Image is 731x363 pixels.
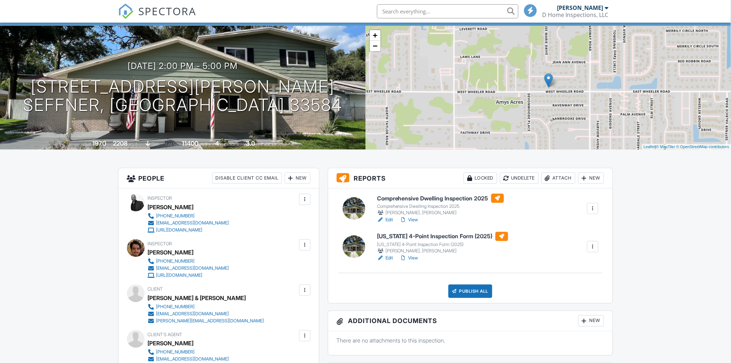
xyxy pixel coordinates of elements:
div: [PERSON_NAME][EMAIL_ADDRESS][DOMAIN_NAME] [156,318,264,324]
span: Lot Size [166,141,181,147]
div: Attach [541,172,575,184]
div: [PERSON_NAME] [557,4,603,11]
div: 1970 [92,140,106,147]
a: [PERSON_NAME][EMAIL_ADDRESS][DOMAIN_NAME] [148,317,264,324]
span: Inspector [148,195,172,201]
span: Inspector [148,241,172,246]
span: SPECTORA [139,4,197,18]
a: [EMAIL_ADDRESS][DOMAIN_NAME] [148,310,264,317]
div: [EMAIL_ADDRESS][DOMAIN_NAME] [156,220,229,226]
span: Client [148,286,163,292]
div: [URL][DOMAIN_NAME] [156,227,203,233]
span: bedrooms [220,141,239,147]
a: [EMAIL_ADDRESS][DOMAIN_NAME] [148,356,229,363]
a: [PHONE_NUMBER] [148,349,229,356]
div: [PERSON_NAME], [PERSON_NAME] [377,209,504,216]
div: Disable Client CC Email [212,172,282,184]
a: [US_STATE] 4-Point Inspection Form (2025) [US_STATE] 4-Point Inspection Form (2025) [PERSON_NAME]... [377,232,508,254]
a: [PHONE_NUMBER] [148,303,264,310]
span: sq. ft. [129,141,139,147]
div: 3.0 [246,140,255,147]
div: [EMAIL_ADDRESS][DOMAIN_NAME] [156,356,229,362]
a: Leaflet [644,145,655,149]
div: [EMAIL_ADDRESS][DOMAIN_NAME] [156,265,229,271]
a: [URL][DOMAIN_NAME] [148,272,229,279]
div: [PHONE_NUMBER] [156,213,195,219]
div: New [578,315,604,327]
a: Zoom in [370,30,381,41]
a: View [400,254,418,262]
a: © OpenStreetMap contributors [677,145,729,149]
div: 4 [215,140,219,147]
div: [URL][DOMAIN_NAME] [156,273,203,278]
span: Client's Agent [148,332,182,337]
div: [PERSON_NAME] [148,338,194,349]
a: Comprehensive Dwelling Inspection 2025 Comprehensive Dwelling Inspection 2025 [PERSON_NAME], [PER... [377,194,504,216]
a: [EMAIL_ADDRESS][DOMAIN_NAME] [148,219,229,227]
div: Comprehensive Dwelling Inspection 2025 [377,204,504,209]
img: The Best Home Inspection Software - Spectora [118,4,134,19]
h3: People [118,168,319,188]
div: New [578,172,604,184]
a: [PHONE_NUMBER] [148,212,229,219]
div: New [285,172,311,184]
a: Edit [377,254,393,262]
div: D Home Inspections, LLC [543,11,609,18]
div: 11400 [182,140,198,147]
input: Search everything... [377,4,518,18]
span: sq.ft. [199,141,208,147]
h3: [DATE] 2:00 pm - 5:00 pm [128,61,238,71]
h1: [STREET_ADDRESS][PERSON_NAME] Seffner, [GEOGRAPHIC_DATA] 33584 [23,77,343,115]
div: Undelete [500,172,539,184]
div: [EMAIL_ADDRESS][DOMAIN_NAME] [156,311,229,317]
div: [US_STATE] 4-Point Inspection Form (2025) [377,242,508,247]
h3: Additional Documents [328,311,613,331]
div: [PERSON_NAME] & [PERSON_NAME] [148,293,246,303]
div: [PHONE_NUMBER] [156,304,195,310]
h6: Comprehensive Dwelling Inspection 2025 [377,194,504,203]
h3: Reports [328,168,613,188]
div: [PHONE_NUMBER] [156,349,195,355]
a: [URL][DOMAIN_NAME] [148,227,229,234]
a: [EMAIL_ADDRESS][DOMAIN_NAME] [148,265,229,272]
h6: [US_STATE] 4-Point Inspection Form (2025) [377,232,508,241]
p: There are no attachments to this inspection. [337,336,604,344]
div: Locked [464,172,497,184]
div: [PERSON_NAME] [148,247,194,258]
div: [PERSON_NAME] [148,202,194,212]
div: [PERSON_NAME], [PERSON_NAME] [377,247,508,254]
div: Publish All [448,285,493,298]
div: 2208 [113,140,128,147]
a: Edit [377,216,393,223]
span: Built [83,141,91,147]
a: View [400,216,418,223]
a: © MapTiler [656,145,675,149]
span: slab [151,141,159,147]
a: Zoom out [370,41,381,51]
a: [PHONE_NUMBER] [148,258,229,265]
div: [PHONE_NUMBER] [156,258,195,264]
div: | [642,144,731,150]
span: bathrooms [256,141,277,147]
a: SPECTORA [118,10,197,24]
